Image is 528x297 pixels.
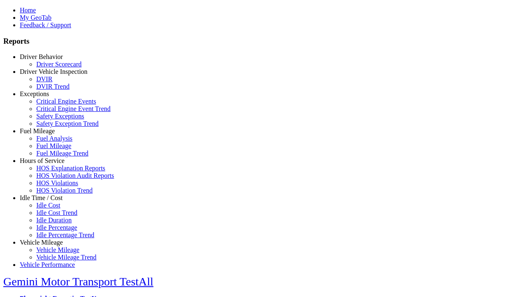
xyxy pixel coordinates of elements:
[36,120,99,127] a: Safety Exception Trend
[36,217,72,224] a: Idle Duration
[20,14,52,21] a: My GeoTab
[36,142,71,149] a: Fuel Mileage
[36,75,52,82] a: DVIR
[36,246,79,253] a: Vehicle Mileage
[36,113,84,120] a: Safety Exceptions
[20,261,75,268] a: Vehicle Performance
[20,90,49,97] a: Exceptions
[36,179,78,186] a: HOS Violations
[3,37,525,46] h3: Reports
[3,275,153,288] a: Gemini Motor Transport TestAll
[36,231,94,238] a: Idle Percentage Trend
[36,187,93,194] a: HOS Violation Trend
[36,202,60,209] a: Idle Cost
[20,157,64,164] a: Hours of Service
[36,150,88,157] a: Fuel Mileage Trend
[20,68,87,75] a: Driver Vehicle Inspection
[20,194,63,201] a: Idle Time / Cost
[36,172,114,179] a: HOS Violation Audit Reports
[36,254,97,261] a: Vehicle Mileage Trend
[36,135,73,142] a: Fuel Analysis
[36,61,82,68] a: Driver Scorecard
[20,21,71,28] a: Feedback / Support
[36,98,96,105] a: Critical Engine Events
[36,224,77,231] a: Idle Percentage
[36,83,69,90] a: DVIR Trend
[20,127,55,134] a: Fuel Mileage
[36,209,78,216] a: Idle Cost Trend
[20,7,36,14] a: Home
[36,105,111,112] a: Critical Engine Event Trend
[20,53,63,60] a: Driver Behavior
[20,239,63,246] a: Vehicle Mileage
[36,165,105,172] a: HOS Explanation Reports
